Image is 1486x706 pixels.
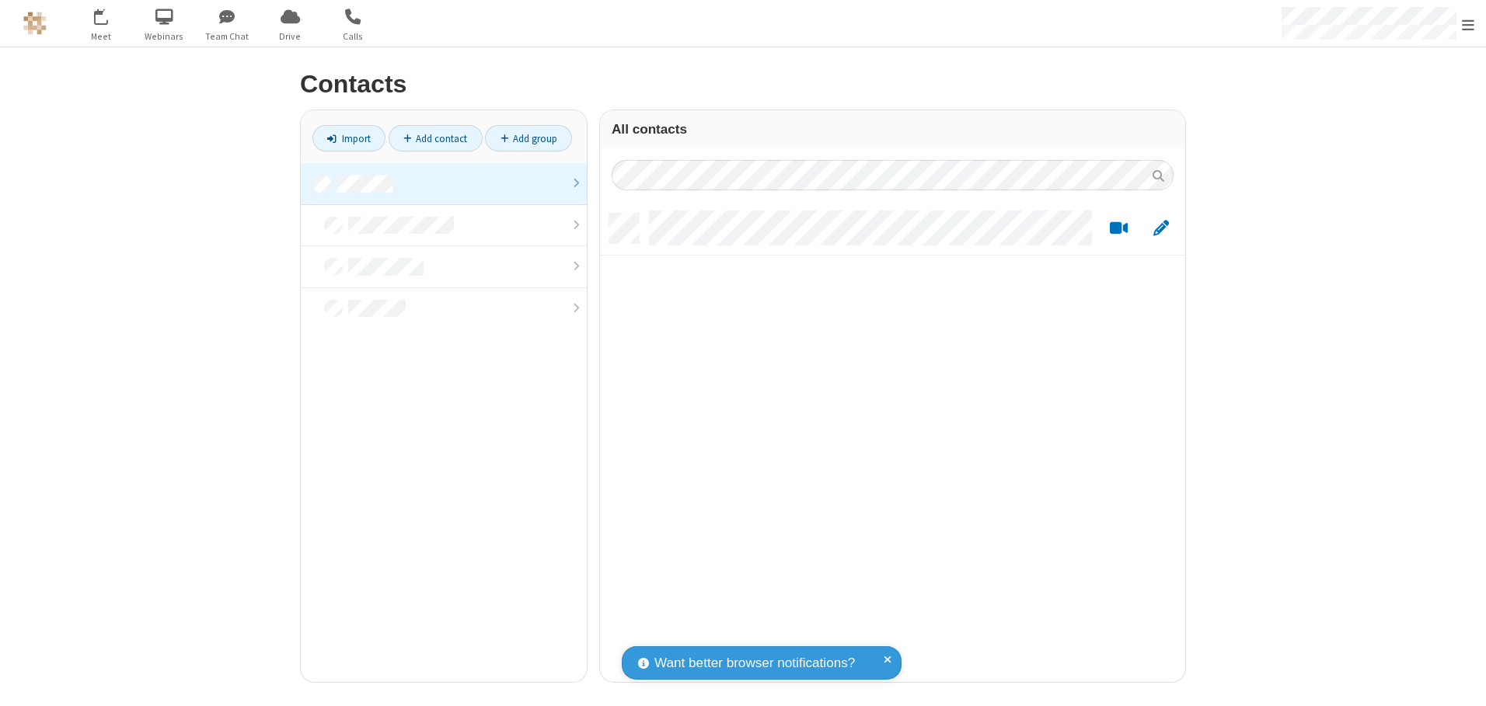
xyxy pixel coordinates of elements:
a: Import [312,125,385,151]
span: Team Chat [198,30,256,43]
span: Want better browser notifications? [654,653,855,673]
button: Edit [1146,219,1176,238]
span: Meet [72,30,131,43]
a: Add group [485,125,572,151]
img: QA Selenium DO NOT DELETE OR CHANGE [23,12,47,35]
div: 11 [103,9,117,20]
button: Start a video meeting [1104,219,1134,238]
span: Webinars [135,30,194,43]
h2: Contacts [300,71,1186,98]
span: Calls [324,30,382,43]
h3: All contacts [612,122,1174,137]
div: grid [600,202,1185,682]
a: Add contact [389,125,483,151]
span: Drive [261,30,319,43]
